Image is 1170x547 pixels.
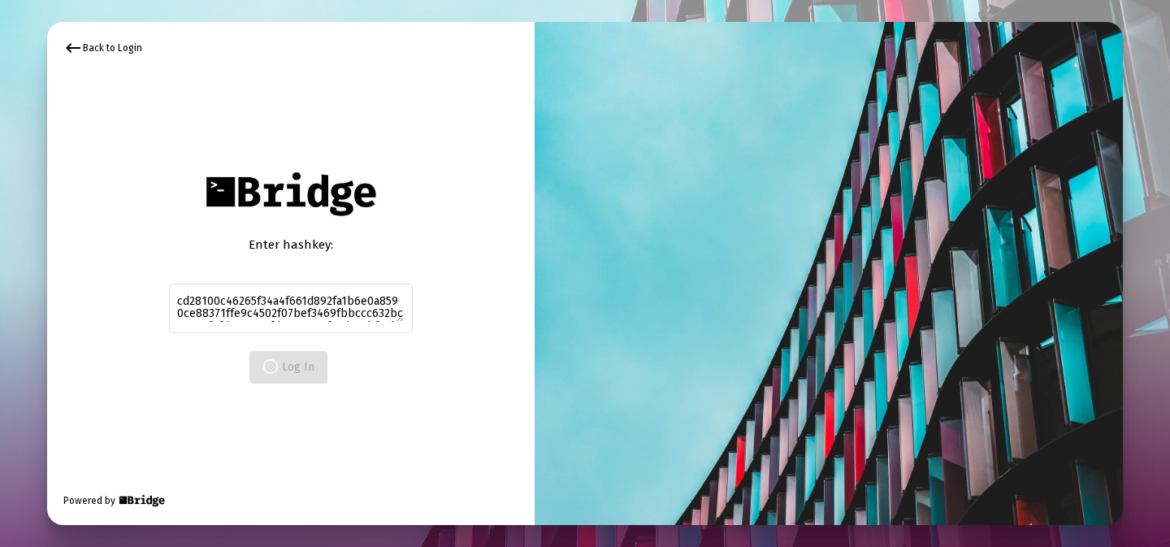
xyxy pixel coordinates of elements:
[63,38,83,58] mat-icon: keyboard_backspace
[63,38,142,58] div: Back to Login
[197,163,383,224] img: Bridge Financial Technology Logo
[169,237,413,253] div: Enter hashkey:
[63,493,167,509] div: Powered by
[262,360,314,374] span: Log In
[117,493,167,509] img: Bridge Financial Technology Logo
[249,351,327,384] button: Log In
